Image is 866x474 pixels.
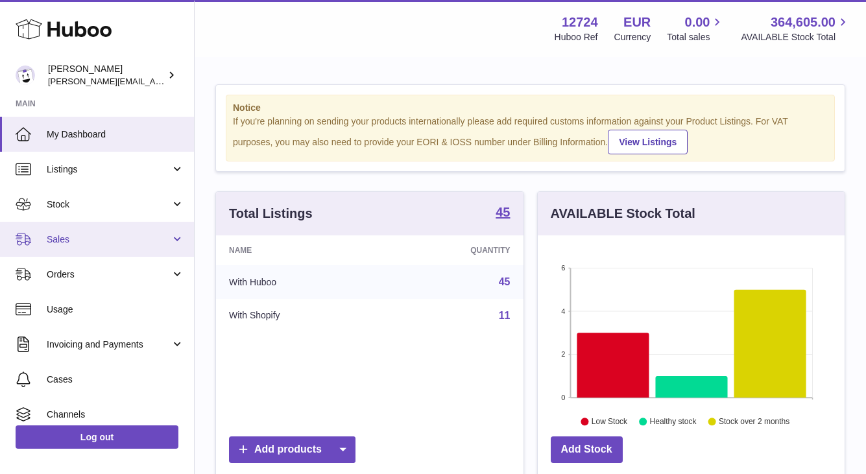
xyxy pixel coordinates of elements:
[496,206,510,219] strong: 45
[561,307,565,315] text: 4
[216,235,381,265] th: Name
[47,233,171,246] span: Sales
[771,14,836,31] span: 364,605.00
[499,276,511,287] a: 45
[216,299,381,333] td: With Shopify
[562,14,598,31] strong: 12724
[47,163,171,176] span: Listings
[233,115,828,154] div: If you're planning on sending your products internationally please add required customs informati...
[496,206,510,221] a: 45
[47,373,184,386] span: Cases
[555,31,598,43] div: Huboo Ref
[47,303,184,316] span: Usage
[685,14,710,31] span: 0.00
[741,14,850,43] a: 364,605.00 AVAILABLE Stock Total
[561,350,565,358] text: 2
[47,198,171,211] span: Stock
[608,130,688,154] a: View Listings
[47,268,171,281] span: Orders
[623,14,651,31] strong: EUR
[48,63,165,88] div: [PERSON_NAME]
[551,436,623,463] a: Add Stock
[667,14,725,43] a: 0.00 Total sales
[591,417,627,426] text: Low Stock
[16,425,178,449] a: Log out
[229,436,355,463] a: Add products
[741,31,850,43] span: AVAILABLE Stock Total
[551,205,695,222] h3: AVAILABLE Stock Total
[499,310,511,321] a: 11
[47,338,171,351] span: Invoicing and Payments
[381,235,523,265] th: Quantity
[561,264,565,272] text: 6
[229,205,313,222] h3: Total Listings
[16,65,35,85] img: sebastian@ffern.co
[614,31,651,43] div: Currency
[216,265,381,299] td: With Huboo
[48,76,260,86] span: [PERSON_NAME][EMAIL_ADDRESS][DOMAIN_NAME]
[667,31,725,43] span: Total sales
[47,409,184,421] span: Channels
[649,417,697,426] text: Healthy stock
[47,128,184,141] span: My Dashboard
[719,417,789,426] text: Stock over 2 months
[561,394,565,401] text: 0
[233,102,828,114] strong: Notice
